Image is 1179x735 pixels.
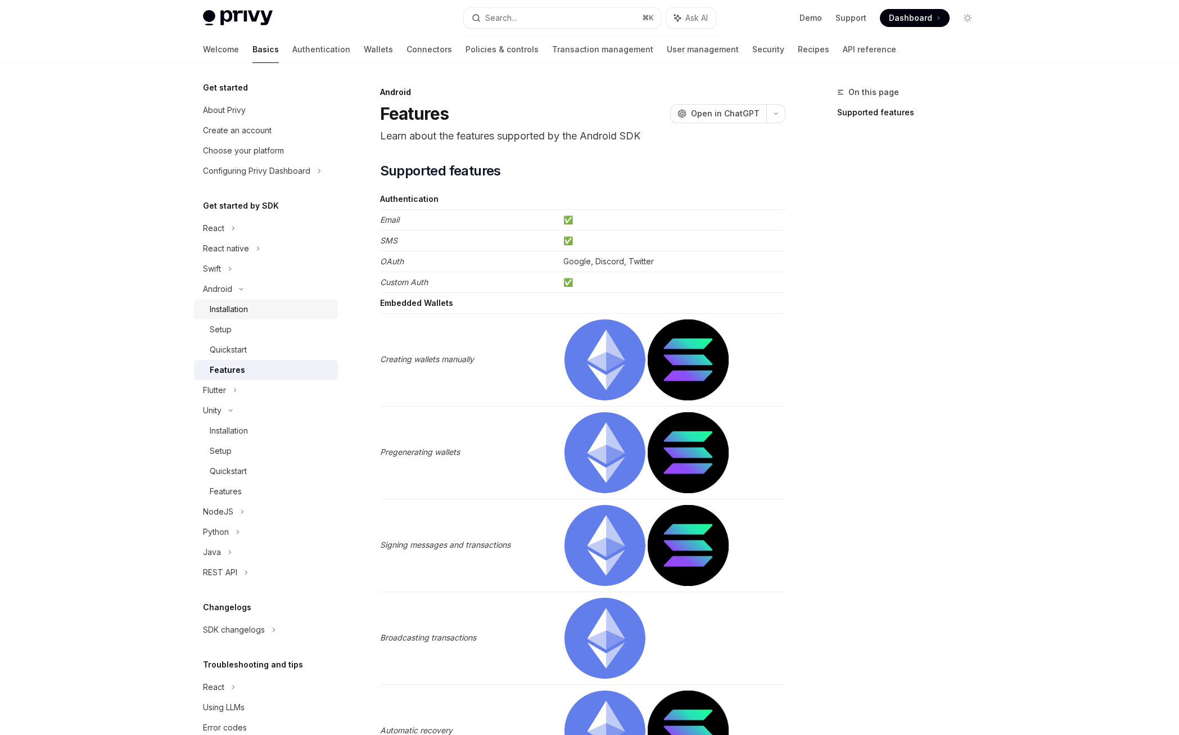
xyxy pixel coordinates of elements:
[364,36,393,63] a: Wallets
[203,124,272,137] div: Create an account
[203,242,249,255] div: React native
[670,104,766,123] button: Open in ChatGPT
[380,447,460,457] em: Pregenerating wallets
[210,323,232,336] div: Setup
[798,36,829,63] a: Recipes
[210,465,247,478] div: Quickstart
[380,633,476,642] em: Broadcasting transactions
[292,36,350,63] a: Authentication
[194,319,338,340] a: Setup
[752,36,784,63] a: Security
[210,424,248,438] div: Installation
[194,340,338,360] a: Quickstart
[559,231,785,251] td: ✅
[203,103,246,117] div: About Privy
[203,36,239,63] a: Welcome
[194,141,338,161] a: Choose your platform
[380,256,404,266] em: OAuth
[380,725,453,735] em: Automatic recovery
[564,598,645,679] img: ethereum.png
[380,128,785,144] p: Learn about the features supported by the Android SDK
[194,441,338,461] a: Setup
[848,85,899,99] span: On this page
[194,481,338,502] a: Features
[203,144,284,157] div: Choose your platform
[691,108,760,119] span: Open in ChatGPT
[194,100,338,120] a: About Privy
[564,505,645,586] img: ethereum.png
[210,444,232,458] div: Setup
[799,12,822,24] a: Demo
[203,199,279,213] h5: Get started by SDK
[837,103,986,121] a: Supported features
[203,601,251,614] h5: Changelogs
[194,697,338,718] a: Using LLMs
[203,282,232,296] div: Android
[210,363,245,377] div: Features
[203,10,273,26] img: light logo
[203,404,222,417] div: Unity
[194,299,338,319] a: Installation
[210,485,242,498] div: Features
[203,262,221,276] div: Swift
[380,215,399,224] em: Email
[203,81,248,94] h5: Get started
[210,303,248,316] div: Installation
[466,36,539,63] a: Policies & controls
[485,11,517,25] div: Search...
[380,194,439,204] strong: Authentication
[194,360,338,380] a: Features
[203,505,233,518] div: NodeJS
[559,251,785,272] td: Google, Discord, Twitter
[889,12,932,24] span: Dashboard
[380,162,501,180] span: Supported features
[380,103,449,124] h1: Features
[464,8,661,28] button: Search...⌘K
[380,354,474,364] em: Creating wallets manually
[380,87,785,98] div: Android
[564,412,645,493] img: ethereum.png
[559,210,785,231] td: ✅
[203,721,247,734] div: Error codes
[552,36,653,63] a: Transaction management
[380,540,511,549] em: Signing messages and transactions
[194,421,338,441] a: Installation
[203,545,221,559] div: Java
[203,701,245,714] div: Using LLMs
[252,36,279,63] a: Basics
[843,36,896,63] a: API reference
[642,13,654,22] span: ⌘ K
[667,36,739,63] a: User management
[203,222,224,235] div: React
[564,319,645,400] img: ethereum.png
[648,319,729,400] img: solana.png
[194,120,338,141] a: Create an account
[203,680,224,694] div: React
[406,36,452,63] a: Connectors
[203,164,310,178] div: Configuring Privy Dashboard
[880,9,950,27] a: Dashboard
[203,566,237,579] div: REST API
[648,505,729,586] img: solana.png
[203,658,303,671] h5: Troubleshooting and tips
[648,412,729,493] img: solana.png
[203,525,229,539] div: Python
[666,8,716,28] button: Ask AI
[210,343,247,357] div: Quickstart
[380,236,397,245] em: SMS
[203,623,265,637] div: SDK changelogs
[194,461,338,481] a: Quickstart
[685,12,708,24] span: Ask AI
[959,9,977,27] button: Toggle dark mode
[380,277,428,287] em: Custom Auth
[203,384,226,397] div: Flutter
[559,272,785,293] td: ✅
[380,298,453,308] strong: Embedded Wallets
[835,12,866,24] a: Support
